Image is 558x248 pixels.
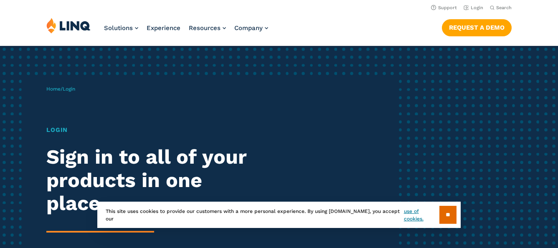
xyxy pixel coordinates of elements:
[189,24,226,32] a: Resources
[234,24,263,32] span: Company
[46,145,261,215] h2: Sign in to all of your products in one place.
[104,24,133,32] span: Solutions
[464,5,483,10] a: Login
[431,5,457,10] a: Support
[490,5,512,11] button: Open Search Bar
[442,19,512,36] a: Request a Demo
[496,5,512,10] span: Search
[46,86,75,92] span: /
[189,24,221,32] span: Resources
[97,202,461,228] div: This site uses cookies to provide our customers with a more personal experience. By using [DOMAIN...
[442,18,512,36] nav: Button Navigation
[46,125,261,134] h1: Login
[147,24,180,32] a: Experience
[104,18,268,45] nav: Primary Navigation
[104,24,138,32] a: Solutions
[63,86,75,92] span: Login
[46,18,91,33] img: LINQ | K‑12 Software
[46,86,61,92] a: Home
[234,24,268,32] a: Company
[404,208,439,223] a: use of cookies.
